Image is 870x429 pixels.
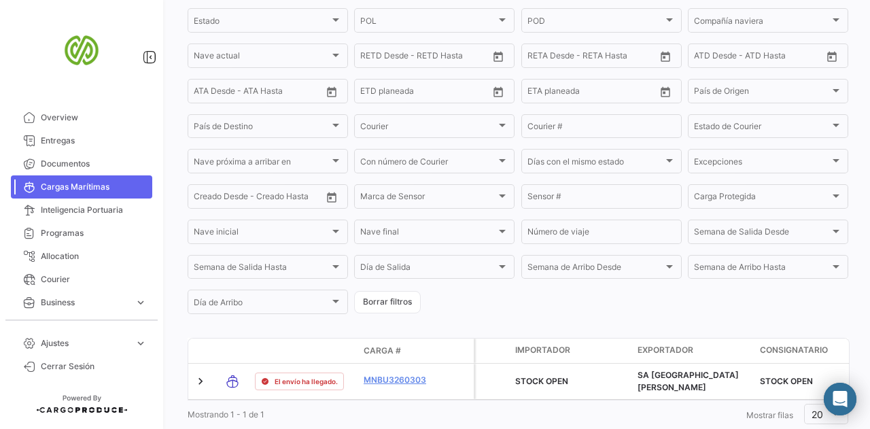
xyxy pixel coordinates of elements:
[194,53,330,63] span: Nave actual
[41,250,147,262] span: Allocation
[760,376,813,386] span: STOCK OPEN
[527,264,663,274] span: Semana de Arribo Desde
[746,53,807,63] input: ATD Hasta
[135,296,147,309] span: expand_more
[812,409,823,420] span: 20
[824,383,856,415] div: Abrir Intercom Messenger
[48,16,116,84] img: san-miguel-logo.png
[41,227,147,239] span: Programas
[360,88,385,98] input: Desde
[11,106,152,129] a: Overview
[41,181,147,193] span: Cargas Marítimas
[527,18,663,27] span: POD
[638,370,739,392] span: SA SAN MIGUEL
[11,268,152,291] a: Courier
[364,374,434,386] a: MNBU3260303
[476,339,510,363] datatable-header-cell: Carga Protegida
[11,129,152,152] a: Entregas
[41,337,129,349] span: Ajustes
[746,410,793,420] span: Mostrar filas
[360,229,496,239] span: Nave final
[694,88,830,98] span: País de Origen
[527,53,552,63] input: Desde
[41,360,147,373] span: Cerrar Sesión
[354,291,421,313] button: Borrar filtros
[694,264,830,274] span: Semana de Arribo Hasta
[360,194,496,203] span: Marca de Sensor
[194,159,330,169] span: Nave próxima a arribar en
[194,194,248,203] input: Creado Desde
[188,409,264,419] span: Mostrando 1 - 1 de 1
[11,245,152,268] a: Allocation
[655,82,676,102] button: Open calendar
[360,53,385,63] input: Desde
[194,300,330,309] span: Día de Arribo
[41,273,147,286] span: Courier
[41,111,147,124] span: Overview
[561,53,623,63] input: Hasta
[760,344,828,356] span: Consignatario
[694,159,830,169] span: Excepciones
[194,229,330,239] span: Nave inicial
[440,345,474,356] datatable-header-cell: Póliza
[275,376,338,387] span: El envío ha llegado.
[194,18,330,27] span: Estado
[694,229,830,239] span: Semana de Salida Desde
[135,337,147,349] span: expand_more
[358,339,440,362] datatable-header-cell: Carga #
[515,376,568,386] span: STOCK OPEN
[488,82,508,102] button: Open calendar
[194,124,330,133] span: País de Destino
[11,199,152,222] a: Inteligencia Portuaria
[527,159,663,169] span: Días con el mismo estado
[194,88,235,98] input: ATA Desde
[694,124,830,133] span: Estado de Courier
[360,124,496,133] span: Courier
[41,296,129,309] span: Business
[515,344,570,356] span: Importador
[11,152,152,175] a: Documentos
[360,159,496,169] span: Con número de Courier
[394,53,455,63] input: Hasta
[321,187,342,207] button: Open calendar
[394,88,455,98] input: Hasta
[215,345,249,356] datatable-header-cell: Modo de Transporte
[694,53,737,63] input: ATD Desde
[638,344,693,356] span: Exportador
[41,158,147,170] span: Documentos
[321,82,342,102] button: Open calendar
[822,46,842,67] button: Open calendar
[11,175,152,199] a: Cargas Marítimas
[510,339,632,363] datatable-header-cell: Importador
[694,194,830,203] span: Carga Protegida
[527,88,552,98] input: Desde
[694,18,830,27] span: Compañía naviera
[360,264,496,274] span: Día de Salida
[194,264,330,274] span: Semana de Salida Hasta
[11,222,152,245] a: Programas
[360,18,496,27] span: POL
[258,194,319,203] input: Creado Hasta
[632,339,754,363] datatable-header-cell: Exportador
[561,88,623,98] input: Hasta
[249,345,358,356] datatable-header-cell: Estado de Envio
[245,88,306,98] input: ATA Hasta
[194,375,207,388] a: Expand/Collapse Row
[655,46,676,67] button: Open calendar
[364,345,401,357] span: Carga #
[41,135,147,147] span: Entregas
[41,204,147,216] span: Inteligencia Portuaria
[488,46,508,67] button: Open calendar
